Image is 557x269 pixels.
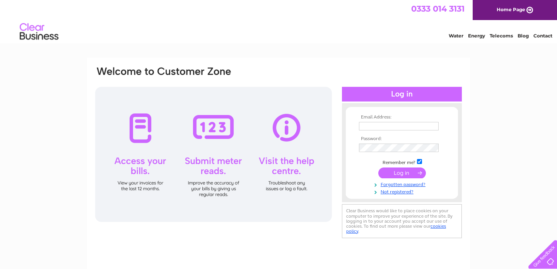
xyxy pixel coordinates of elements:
a: Water [449,33,463,39]
a: Telecoms [490,33,513,39]
a: Blog [518,33,529,39]
a: cookies policy [346,223,446,234]
a: Contact [533,33,552,39]
td: Remember me? [357,158,447,166]
div: Clear Business would like to place cookies on your computer to improve your experience of the sit... [342,204,462,238]
input: Submit [378,167,426,178]
th: Password: [357,136,447,142]
a: 0333 014 3131 [411,4,465,14]
a: Forgotten password? [359,180,447,188]
a: Energy [468,33,485,39]
a: Not registered? [359,188,447,195]
th: Email Address: [357,115,447,120]
img: logo.png [19,20,59,44]
div: Clear Business is a trading name of Verastar Limited (registered in [GEOGRAPHIC_DATA] No. 3667643... [96,4,462,37]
